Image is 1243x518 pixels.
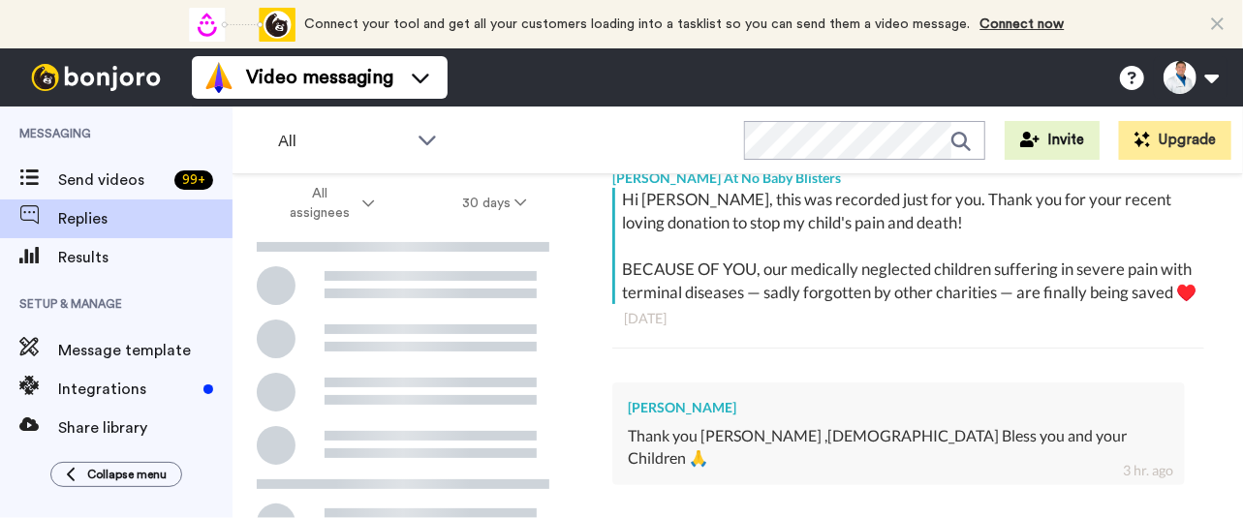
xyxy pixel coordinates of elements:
[246,64,393,91] span: Video messaging
[1119,121,1231,160] button: Upgrade
[278,130,408,153] span: All
[58,378,196,401] span: Integrations
[203,62,234,93] img: vm-color.svg
[58,246,233,269] span: Results
[23,64,169,91] img: bj-logo-header-white.svg
[1123,461,1173,480] div: 3 hr. ago
[305,17,971,31] span: Connect your tool and get all your customers loading into a tasklist so you can send them a video...
[628,398,1169,417] div: [PERSON_NAME]
[58,207,233,230] span: Replies
[189,8,295,42] div: animation
[1005,121,1100,160] button: Invite
[980,17,1065,31] a: Connect now
[628,425,1169,470] div: Thank you [PERSON_NAME] ,[DEMOGRAPHIC_DATA] Bless you and your Children 🙏
[622,188,1199,304] div: Hi [PERSON_NAME], this was recorded just for you. Thank you for your recent loving donation to st...
[58,168,167,192] span: Send videos
[419,186,571,221] button: 30 days
[236,176,419,230] button: All assignees
[58,339,233,362] span: Message template
[58,416,233,440] span: Share library
[624,309,1193,328] div: [DATE]
[174,170,213,190] div: 99 +
[87,467,167,482] span: Collapse menu
[50,462,182,487] button: Collapse menu
[280,184,358,223] span: All assignees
